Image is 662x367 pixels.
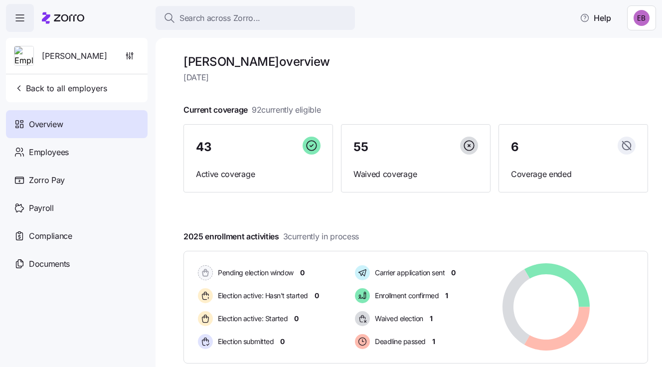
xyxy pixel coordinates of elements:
[300,268,305,278] span: 0
[6,110,148,138] a: Overview
[196,168,321,181] span: Active coverage
[29,146,69,159] span: Employees
[156,6,355,30] button: Search across Zorro...
[430,314,433,324] span: 1
[280,337,285,347] span: 0
[6,166,148,194] a: Zorro Pay
[10,78,111,98] button: Back to all employers
[6,250,148,278] a: Documents
[42,50,107,62] span: [PERSON_NAME]
[294,314,299,324] span: 0
[283,230,359,243] span: 3 currently in process
[511,168,636,181] span: Coverage ended
[572,8,619,28] button: Help
[196,141,211,153] span: 43
[511,141,519,153] span: 6
[183,54,648,69] h1: [PERSON_NAME] overview
[29,118,63,131] span: Overview
[372,291,439,301] span: Enrollment confirmed
[183,71,648,84] span: [DATE]
[215,268,294,278] span: Pending election window
[215,291,308,301] span: Election active: Hasn't started
[445,291,448,301] span: 1
[372,268,445,278] span: Carrier application sent
[215,314,288,324] span: Election active: Started
[580,12,611,24] span: Help
[634,10,650,26] img: e893a1d701ecdfe11b8faa3453cd5ce7
[179,12,260,24] span: Search across Zorro...
[29,258,70,270] span: Documents
[183,104,321,116] span: Current coverage
[353,168,478,181] span: Waived coverage
[29,174,65,186] span: Zorro Pay
[29,230,72,242] span: Compliance
[252,104,321,116] span: 92 currently eligible
[183,230,359,243] span: 2025 enrollment activities
[14,46,33,66] img: Employer logo
[215,337,274,347] span: Election submitted
[315,291,319,301] span: 0
[6,222,148,250] a: Compliance
[372,337,426,347] span: Deadline passed
[353,141,368,153] span: 55
[14,82,107,94] span: Back to all employers
[432,337,435,347] span: 1
[29,202,54,214] span: Payroll
[6,138,148,166] a: Employees
[451,268,456,278] span: 0
[372,314,423,324] span: Waived election
[6,194,148,222] a: Payroll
